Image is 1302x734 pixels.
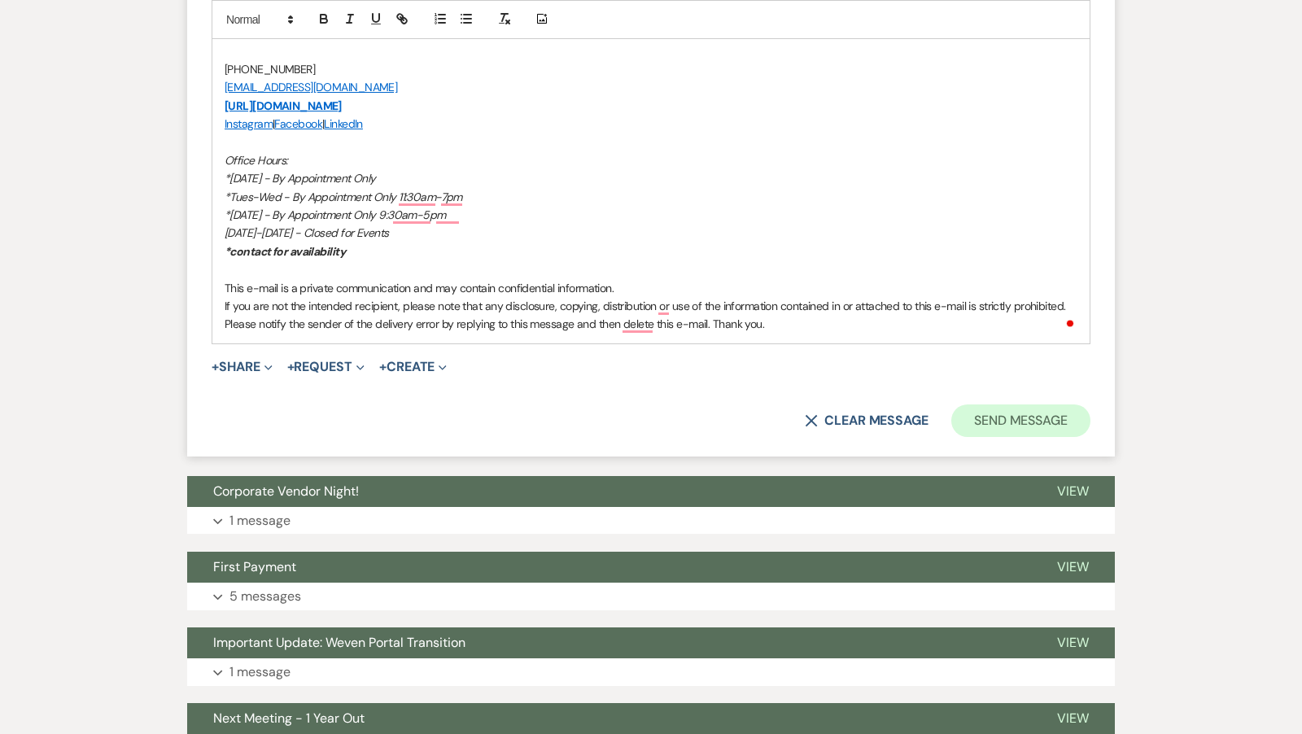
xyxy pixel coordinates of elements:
a: [URL][DOMAIN_NAME] [225,98,342,113]
p: If you are not the intended recipient, please note that any disclosure, copying, distribution or ... [225,297,1077,334]
button: View [1031,703,1115,734]
button: Corporate Vendor Night! [187,476,1031,507]
a: [EMAIL_ADDRESS][DOMAIN_NAME] [225,80,397,94]
p: 5 messages [229,586,301,607]
span: Next Meeting - 1 Year Out [213,710,365,727]
a: Facebook [274,116,322,131]
span: Important Update: Weven Portal Transition [213,634,465,651]
span: First Payment [213,558,296,575]
button: 5 messages [187,583,1115,610]
p: [PHONE_NUMBER] [225,60,1077,78]
p: 1 message [229,510,291,531]
button: Important Update: Weven Portal Transition [187,627,1031,658]
button: 1 message [187,507,1115,535]
button: Clear message [805,414,928,427]
a: LinkedIn [324,116,363,131]
span: + [287,360,295,374]
p: | | [225,115,1077,133]
span: + [379,360,387,374]
em: *[DATE] - By Appointment Only 9:30am-5pm [225,208,446,222]
em: *[DATE] - By Appointment Only [225,171,376,186]
button: View [1031,552,1115,583]
a: Instagram [225,116,273,131]
button: View [1031,476,1115,507]
span: View [1057,483,1089,500]
button: Request [287,360,365,374]
button: First Payment [187,552,1031,583]
button: Next Meeting - 1 Year Out [187,703,1031,734]
span: View [1057,634,1089,651]
em: Office Hours: [225,153,288,168]
p: 1 message [229,662,291,683]
button: Share [212,360,273,374]
span: + [212,360,219,374]
p: This e-mail is a private communication and may contain confidential information. [225,279,1077,297]
button: 1 message [187,658,1115,686]
em: *contact for availability [225,244,345,259]
span: View [1057,558,1089,575]
span: View [1057,710,1089,727]
em: [DATE]-[DATE] - Closed for Events [225,225,389,240]
button: Send Message [951,404,1090,437]
button: Create [379,360,447,374]
span: Corporate Vendor Night! [213,483,359,500]
em: *Tues-Wed - By Appointment Only 11:30am-7pm [225,190,462,204]
button: View [1031,627,1115,658]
